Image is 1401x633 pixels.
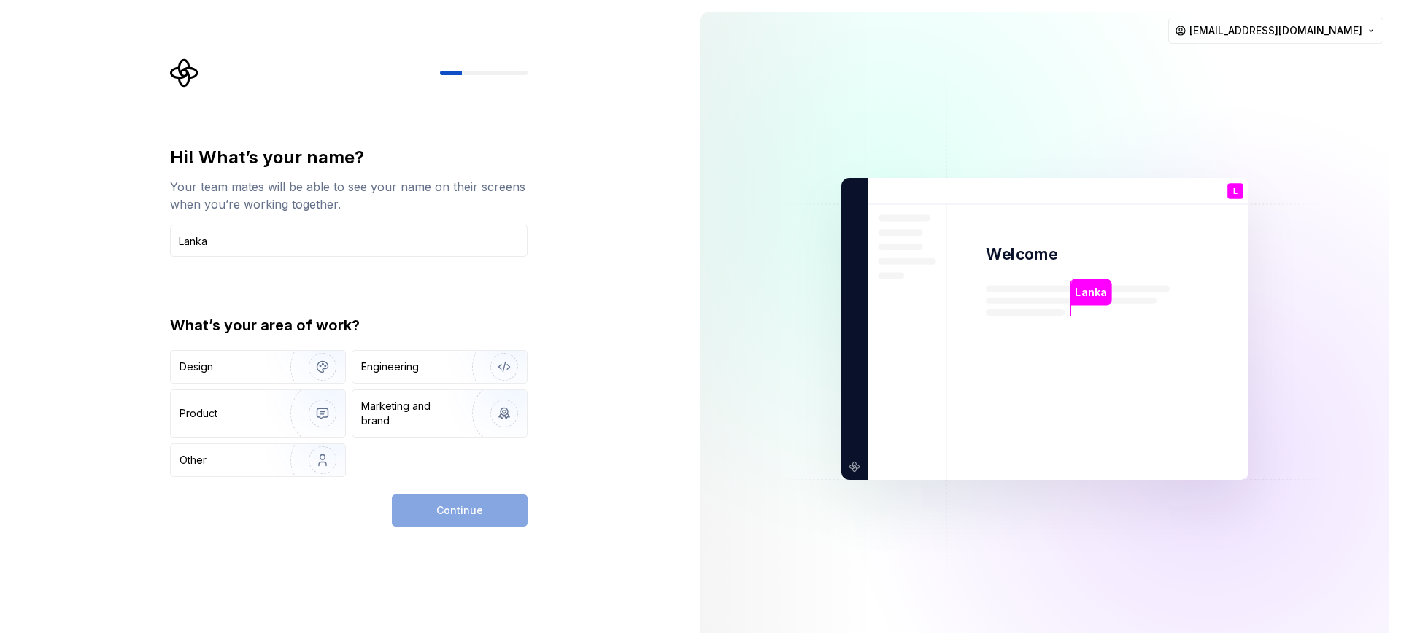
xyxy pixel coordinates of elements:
div: Other [180,453,207,467]
p: Lanka [1075,284,1106,300]
div: Product [180,406,217,421]
svg: Supernova Logo [170,58,199,88]
div: Hi! What’s your name? [170,146,528,169]
p: L [1233,187,1238,195]
p: Welcome [986,244,1057,265]
input: Han Solo [170,225,528,257]
div: What’s your area of work? [170,315,528,335]
div: Design [180,360,213,374]
button: [EMAIL_ADDRESS][DOMAIN_NAME] [1168,18,1383,44]
div: Engineering [361,360,419,374]
div: Marketing and brand [361,399,460,428]
div: Your team mates will be able to see your name on their screens when you’re working together. [170,178,528,213]
span: [EMAIL_ADDRESS][DOMAIN_NAME] [1189,23,1362,38]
